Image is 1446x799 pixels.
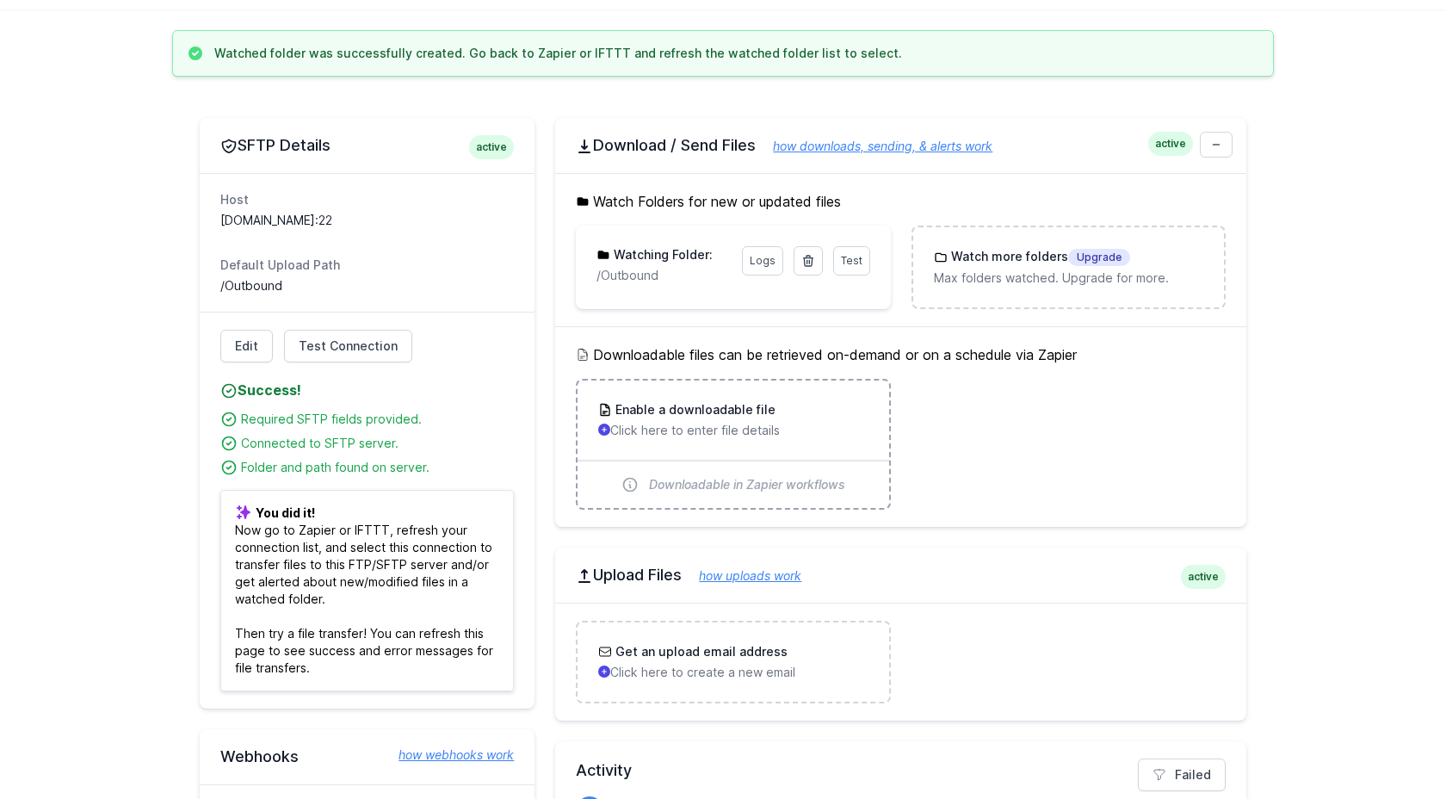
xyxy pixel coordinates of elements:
[381,746,514,764] a: how webhooks work
[220,135,514,156] h2: SFTP Details
[576,191,1226,212] h5: Watch Folders for new or updated files
[284,330,412,362] a: Test Connection
[578,622,888,702] a: Get an upload email address Click here to create a new email
[220,330,273,362] a: Edit
[649,476,845,493] span: Downloadable in Zapier workflows
[742,246,783,276] a: Logs
[610,246,713,263] h3: Watching Folder:
[576,344,1226,365] h5: Downloadable files can be retrieved on-demand or on a schedule via Zapier
[756,139,992,153] a: how downloads, sending, & alerts work
[1148,132,1193,156] span: active
[1138,759,1226,791] a: Failed
[241,411,514,428] div: Required SFTP fields provided.
[1068,249,1130,266] span: Upgrade
[220,257,514,274] dt: Default Upload Path
[576,759,1226,783] h2: Activity
[598,422,868,439] p: Click here to enter file details
[841,254,862,267] span: Test
[612,643,788,660] h3: Get an upload email address
[913,227,1224,307] a: Watch more foldersUpgrade Max folders watched. Upgrade for more.
[1360,713,1425,778] iframe: Drift Widget Chat Controller
[576,135,1226,156] h2: Download / Send Files
[220,490,514,691] p: Now go to Zapier or IFTTT, refresh your connection list, and select this connection to transfer f...
[596,267,731,284] p: /Outbound
[469,135,514,159] span: active
[220,191,514,208] dt: Host
[256,505,315,520] b: You did it!
[833,246,870,276] a: Test
[214,45,902,62] h3: Watched folder was successfully created. Go back to Zapier or IFTTT and refresh the watched folde...
[612,401,776,418] h3: Enable a downloadable file
[241,459,514,476] div: Folder and path found on server.
[682,568,801,583] a: how uploads work
[576,565,1226,585] h2: Upload Files
[578,381,888,508] a: Enable a downloadable file Click here to enter file details Downloadable in Zapier workflows
[220,746,514,767] h2: Webhooks
[220,277,514,294] dd: /Outbound
[948,248,1130,266] h3: Watch more folders
[934,269,1203,287] p: Max folders watched. Upgrade for more.
[241,435,514,452] div: Connected to SFTP server.
[299,338,398,355] span: Test Connection
[598,664,868,681] p: Click here to create a new email
[220,380,514,400] h4: Success!
[1181,565,1226,589] span: active
[220,212,514,229] dd: [DOMAIN_NAME]:22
